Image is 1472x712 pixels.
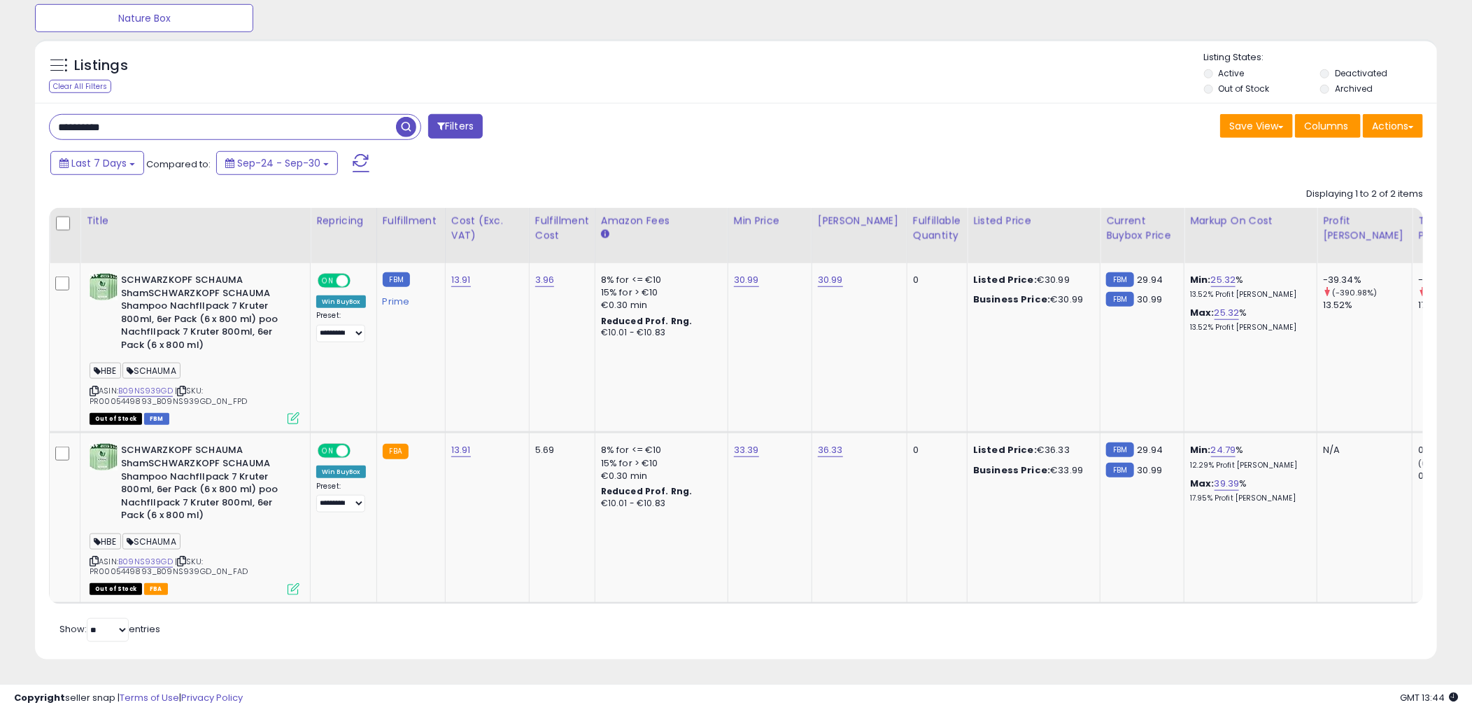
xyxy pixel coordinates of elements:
[1106,272,1133,287] small: FBM
[601,315,693,327] b: Reduced Prof. Rng.
[59,622,160,636] span: Show: entries
[601,214,722,228] div: Amazon Fees
[1190,444,1306,470] div: %
[49,80,111,93] div: Clear All Filters
[1215,477,1240,491] a: 39.39
[1190,290,1306,300] p: 13.52% Profit [PERSON_NAME]
[535,444,584,456] div: 5.69
[1363,114,1423,138] button: Actions
[90,556,248,577] span: | SKU: PR0005449893_B09NS939GD_0N_FAD
[1323,299,1412,312] div: 13.52%
[1211,443,1236,457] a: 24.79
[818,443,843,457] a: 36.33
[1418,214,1470,243] div: Total Profit
[535,273,555,287] a: 3.96
[383,444,409,459] small: FBA
[1190,461,1306,470] p: 12.29% Profit [PERSON_NAME]
[818,273,843,287] a: 30.99
[1215,306,1240,320] a: 25.32
[181,691,243,704] a: Privacy Policy
[118,385,173,397] a: B09NS939GD
[1220,114,1293,138] button: Save View
[734,214,806,228] div: Min Price
[451,443,471,457] a: 13.91
[601,286,717,299] div: 15% for > €10
[1190,273,1211,286] b: Min:
[90,274,118,300] img: 41thsumdk4L._SL40_.jpg
[1138,293,1163,306] span: 30.99
[120,691,179,704] a: Terms of Use
[1190,214,1311,228] div: Markup on Cost
[1323,274,1412,286] div: -39.34%
[601,228,609,241] small: Amazon Fees.
[601,327,717,339] div: €10.01 - €10.83
[1184,208,1317,263] th: The percentage added to the cost of goods (COGS) that forms the calculator for Min & Max prices.
[122,533,181,550] span: SCHAUMA
[1306,188,1423,201] div: Displaying 1 to 2 of 2 items
[14,692,243,705] div: seller snap | |
[1106,463,1133,477] small: FBM
[348,445,371,457] span: OFF
[601,470,717,482] div: €0.30 min
[601,457,717,470] div: 15% for > €10
[86,214,304,228] div: Title
[1304,119,1348,133] span: Columns
[1295,114,1361,138] button: Columns
[90,385,247,406] span: | SKU: PR0005449893_B09NS939GD_0N_FPD
[535,214,589,243] div: Fulfillment Cost
[601,498,717,510] div: €10.01 - €10.83
[1400,691,1458,704] span: 2025-10-8 13:44 GMT
[1190,323,1306,333] p: 13.52% Profit [PERSON_NAME]
[121,444,291,525] b: SCHWARZKOPF SCHAUMA ShamSCHWARZKOPF SCHAUMA Shampoo Nachfllpack 7 Kruter 800ml, 6er Pack (6 x 800...
[90,363,121,379] span: HBE
[71,156,127,170] span: Last 7 Days
[35,4,253,32] button: Nature Box
[1332,287,1378,298] small: (-390.98%)
[973,214,1094,228] div: Listed Price
[734,273,759,287] a: 30.99
[451,214,523,243] div: Cost (Exc. VAT)
[1219,67,1245,79] label: Active
[316,466,366,478] div: Win BuyBox
[734,443,759,457] a: 33.39
[428,114,483,139] button: Filters
[973,293,1089,306] div: €30.99
[316,214,371,228] div: Repricing
[1190,274,1306,300] div: %
[316,482,366,513] div: Preset:
[601,485,693,497] b: Reduced Prof. Rng.
[1190,494,1306,503] p: 17.95% Profit [PERSON_NAME]
[973,274,1089,286] div: €30.99
[14,691,65,704] strong: Copyright
[973,293,1050,306] b: Business Price:
[973,444,1089,456] div: €36.33
[973,464,1089,477] div: €33.99
[383,214,439,228] div: Fulfillment
[74,56,128,76] h5: Listings
[1138,443,1163,456] span: 29.94
[913,444,956,456] div: 0
[90,444,118,470] img: 41thsumdk4L._SL40_.jpg
[144,583,168,595] span: FBA
[601,299,717,312] div: €0.30 min
[383,272,410,287] small: FBM
[90,583,142,595] span: All listings that are currently out of stock and unavailable for purchase on Amazon
[90,444,299,593] div: ASIN:
[1418,458,1438,469] small: (0%)
[383,291,434,307] div: Prime
[913,214,961,243] div: Fulfillable Quantity
[1106,214,1178,243] div: Current Buybox Price
[818,214,901,228] div: [PERSON_NAME]
[1138,463,1163,477] span: 30.99
[1106,292,1133,307] small: FBM
[913,274,956,286] div: 0
[1335,83,1373,95] label: Archived
[451,273,471,287] a: 13.91
[1323,444,1401,456] div: N/A
[1190,477,1306,503] div: %
[1335,67,1387,79] label: Deactivated
[973,273,1037,286] b: Listed Price:
[319,445,337,457] span: ON
[90,413,142,425] span: All listings that are currently out of stock and unavailable for purchase on Amazon
[316,311,366,342] div: Preset:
